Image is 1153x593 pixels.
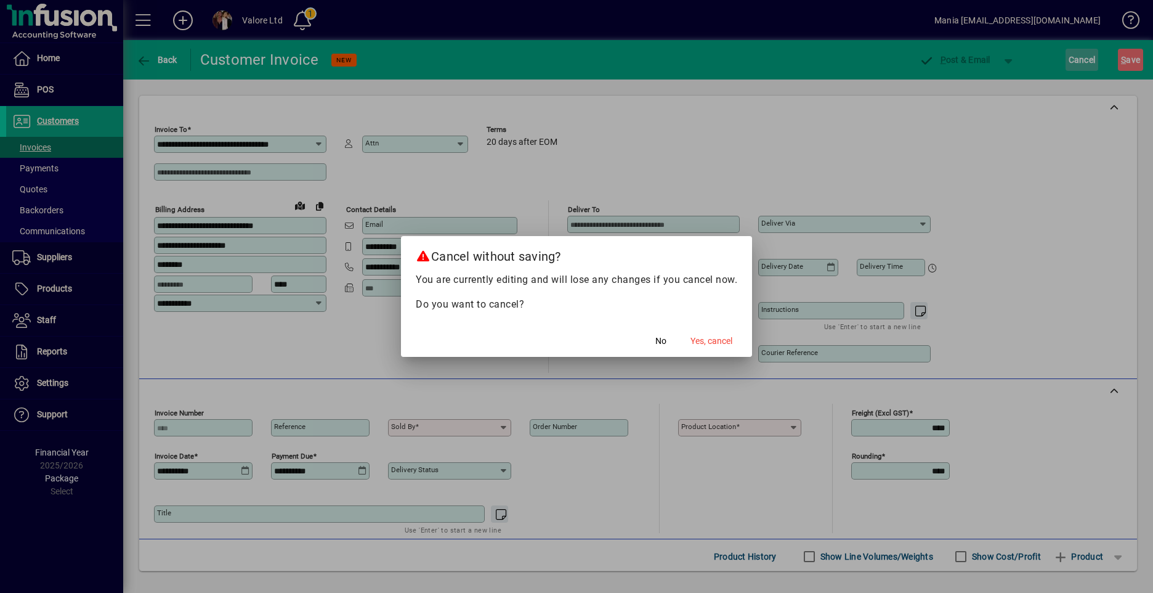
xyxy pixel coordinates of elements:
[686,330,737,352] button: Yes, cancel
[416,297,737,312] p: Do you want to cancel?
[690,335,732,348] span: Yes, cancel
[641,330,681,352] button: No
[655,335,666,348] span: No
[416,272,737,287] p: You are currently editing and will lose any changes if you cancel now.
[401,236,752,272] h2: Cancel without saving?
